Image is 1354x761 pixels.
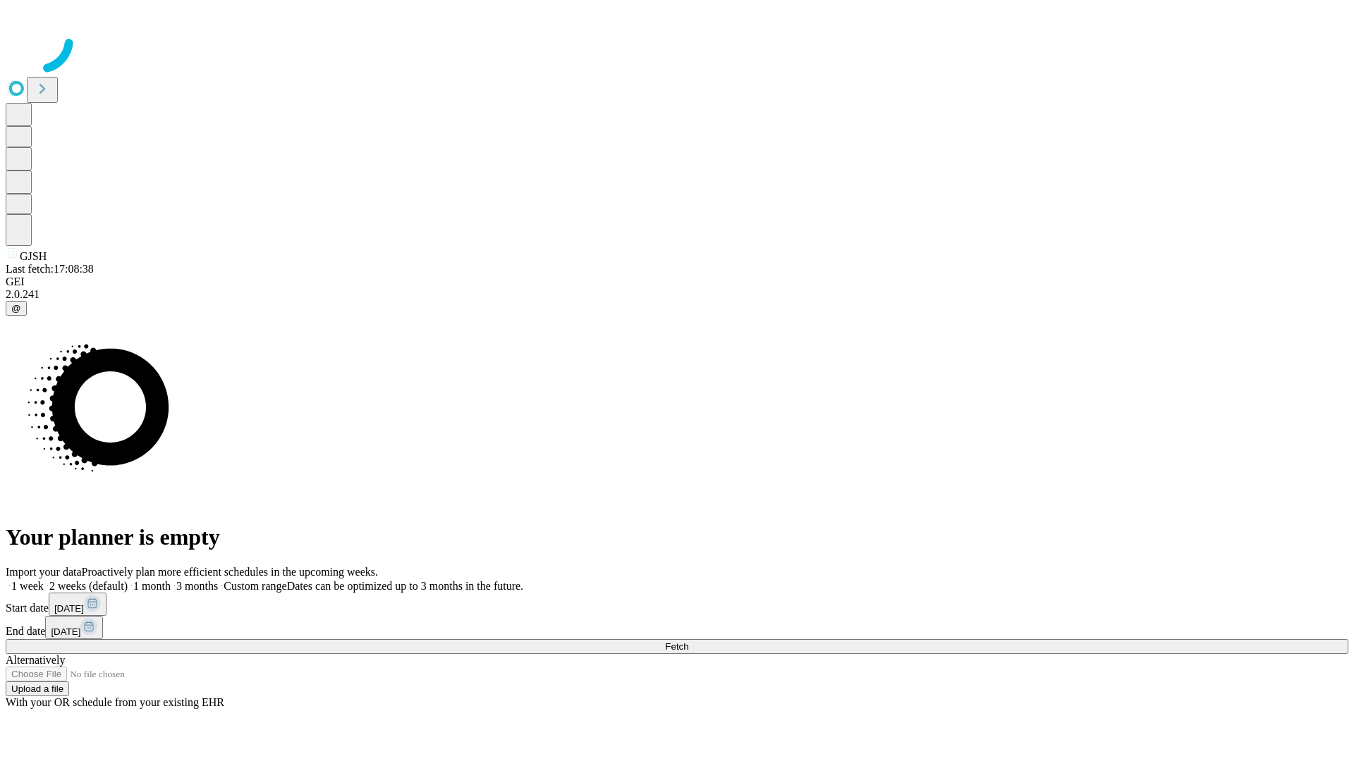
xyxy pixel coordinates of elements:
[54,603,84,614] span: [DATE]
[11,303,21,314] span: @
[45,616,103,639] button: [DATE]
[6,639,1348,654] button: Fetch
[20,250,47,262] span: GJSH
[49,580,128,592] span: 2 weeks (default)
[49,593,106,616] button: [DATE]
[133,580,171,592] span: 1 month
[6,681,69,696] button: Upload a file
[6,654,65,666] span: Alternatively
[6,696,224,708] span: With your OR schedule from your existing EHR
[665,641,688,652] span: Fetch
[6,301,27,316] button: @
[6,593,1348,616] div: Start date
[6,263,94,275] span: Last fetch: 17:08:38
[224,580,286,592] span: Custom range
[82,566,378,578] span: Proactively plan more efficient schedules in the upcoming weeks.
[6,566,82,578] span: Import your data
[6,524,1348,550] h1: Your planner is empty
[6,616,1348,639] div: End date
[11,580,44,592] span: 1 week
[176,580,218,592] span: 3 months
[6,276,1348,288] div: GEI
[287,580,523,592] span: Dates can be optimized up to 3 months in the future.
[6,288,1348,301] div: 2.0.241
[51,626,80,637] span: [DATE]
